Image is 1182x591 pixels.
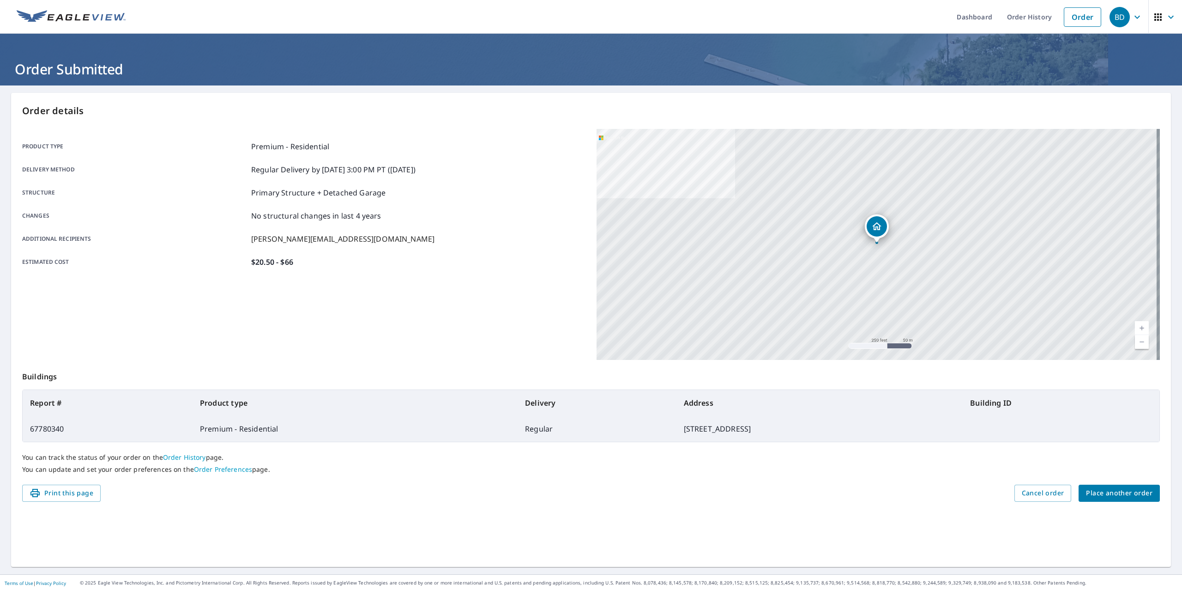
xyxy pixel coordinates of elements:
[5,580,66,586] p: |
[865,214,889,243] div: Dropped pin, building 1, Residential property, 16200 Wynncrest Ridge Ct Wildwood, MO 63005
[251,233,434,244] p: [PERSON_NAME][EMAIL_ADDRESS][DOMAIN_NAME]
[163,453,206,462] a: Order History
[23,390,193,416] th: Report #
[251,210,381,221] p: No structural changes in last 4 years
[1022,487,1064,499] span: Cancel order
[22,210,247,221] p: Changes
[251,187,386,198] p: Primary Structure + Detached Garage
[22,164,247,175] p: Delivery method
[22,233,247,244] p: Additional recipients
[23,416,193,442] td: 67780340
[1135,321,1149,335] a: Current Level 17, Zoom In
[251,164,416,175] p: Regular Delivery by [DATE] 3:00 PM PT ([DATE])
[22,187,247,198] p: Structure
[1110,7,1130,27] div: BD
[17,10,126,24] img: EV Logo
[193,390,518,416] th: Product type
[5,580,33,586] a: Terms of Use
[1086,487,1152,499] span: Place another order
[36,580,66,586] a: Privacy Policy
[22,453,1160,462] p: You can track the status of your order on the page.
[22,465,1160,474] p: You can update and set your order preferences on the page.
[963,390,1159,416] th: Building ID
[518,416,676,442] td: Regular
[193,416,518,442] td: Premium - Residential
[22,256,247,268] p: Estimated cost
[80,579,1177,586] p: © 2025 Eagle View Technologies, Inc. and Pictometry International Corp. All Rights Reserved. Repo...
[676,416,963,442] td: [STREET_ADDRESS]
[194,465,252,474] a: Order Preferences
[518,390,676,416] th: Delivery
[251,256,293,268] p: $20.50 - $66
[1135,335,1149,349] a: Current Level 17, Zoom Out
[1014,485,1072,502] button: Cancel order
[1079,485,1160,502] button: Place another order
[11,60,1171,79] h1: Order Submitted
[22,104,1160,118] p: Order details
[676,390,963,416] th: Address
[22,485,101,502] button: Print this page
[22,360,1160,390] p: Buildings
[1064,7,1101,27] a: Order
[30,487,93,499] span: Print this page
[22,141,247,152] p: Product type
[251,141,329,152] p: Premium - Residential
